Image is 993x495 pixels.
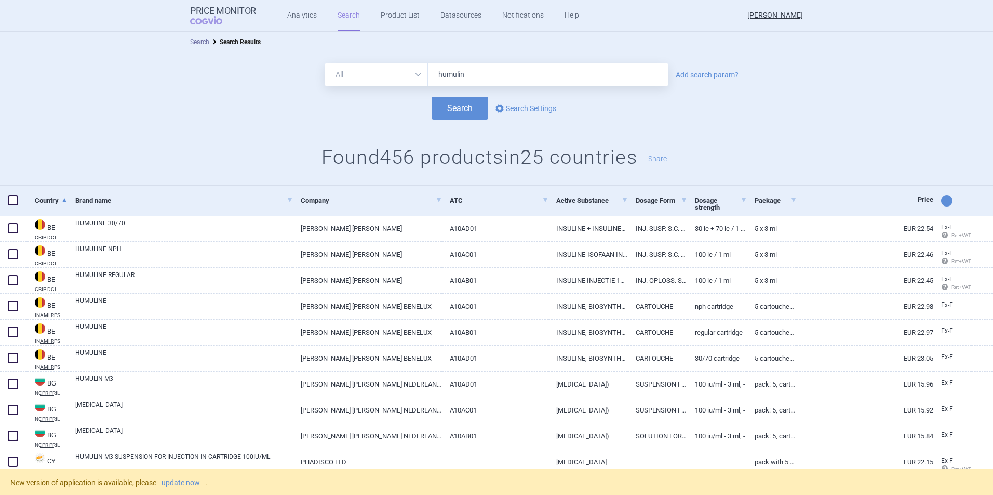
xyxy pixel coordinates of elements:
[797,268,933,293] a: EUR 22.45
[687,242,747,267] a: 100 IE / 1 ml
[941,466,981,472] span: Ret+VAT calc
[75,322,293,341] a: HUMULINE
[293,216,442,241] a: [PERSON_NAME] [PERSON_NAME]
[293,346,442,371] a: [PERSON_NAME] [PERSON_NAME] BENELUX
[442,397,548,423] a: A10AC01
[548,449,628,475] a: [MEDICAL_DATA]
[747,268,797,293] a: 5 x 3 ml
[190,6,256,16] strong: Price Monitor
[442,423,548,449] a: A10AB01
[75,400,293,419] a: [MEDICAL_DATA]
[933,324,972,339] a: Ex-F
[941,431,953,438] span: Ex-factory price
[918,196,933,203] span: Price
[747,449,797,475] a: PACK WITH 5 CARTRIDGES X 3ML
[941,353,953,361] span: Ex-factory price
[941,232,981,238] span: Ret+VAT calc
[941,405,953,412] span: Ex-factory price
[548,216,628,241] a: INSULINE + INSULINE-ISOFAAN INJECTIE 30 IE + 70 IE / 1 ML
[293,242,442,267] a: [PERSON_NAME] [PERSON_NAME]
[293,449,442,475] a: PHADISCO LTD
[747,397,797,423] a: Pack: 5, Cartridge, glass class I
[442,268,548,293] a: A10AB01
[293,320,442,345] a: [PERSON_NAME] [PERSON_NAME] BENELUX
[933,220,972,244] a: Ex-F Ret+VAT calc
[941,301,953,309] span: Ex-factory price
[162,479,200,486] a: update now
[747,294,797,319] a: 5 cartouches 3 ml suspension injectable, 100 IU/ml
[35,323,45,334] img: Belgium
[209,37,261,47] li: Search Results
[75,374,293,393] a: HUMULIN M3
[628,346,688,371] a: CARTOUCHE
[933,428,972,443] a: Ex-F
[797,423,933,449] a: EUR 15.84
[432,97,488,120] button: Search
[35,219,45,230] img: Belgium
[75,296,293,315] a: HUMULINE
[797,449,933,475] a: EUR 22.15
[10,478,207,487] span: New version of application is available, please .
[797,346,933,371] a: EUR 23.05
[628,268,688,293] a: INJ. OPLOSS. S.C. CARTRIDGE [PATR.]
[293,372,442,397] a: [PERSON_NAME] [PERSON_NAME] NEDERLAND B.V, [GEOGRAPHIC_DATA]
[941,379,953,387] span: Ex-factory price
[797,294,933,319] a: EUR 22.98
[548,294,628,319] a: INSULINE, BIOSYNTHÉTIQUE HUMAINE (A10AC01)
[941,327,953,335] span: Ex-factory price
[933,402,972,417] a: Ex-F
[35,427,45,437] img: Bulgaria
[548,242,628,267] a: INSULINE-ISOFAAN INJECTIE 100 IE / 1 ML
[301,188,442,213] a: Company
[797,242,933,267] a: EUR 22.46
[941,258,981,264] span: Ret+VAT calc
[797,216,933,241] a: EUR 22.54
[941,276,953,283] span: Ex-factory price
[941,457,953,464] span: Ex-factory price
[75,426,293,445] a: [MEDICAL_DATA]
[35,375,45,386] img: Bulgaria
[75,218,293,237] a: HUMULINE 30/70
[548,372,628,397] a: [MEDICAL_DATA])
[747,423,797,449] a: Pack: 5, Cartridge, glass class I
[687,423,747,449] a: 100 IU/ml - 3 ml, -
[933,453,972,477] a: Ex-F Ret+VAT calc
[747,372,797,397] a: Pack: 5, Cartridge, glass class I
[941,284,981,290] span: Ret+VAT calc
[35,417,68,422] abbr: NCPR PRIL — National Council on Prices and Reimbursement of Medicinal Products, Bulgaria. Registe...
[190,16,237,24] span: COGVIO
[27,218,68,240] a: BEBECBIP DCI
[687,294,747,319] a: NPH CARTRIDGE
[35,349,45,360] img: Belgium
[628,294,688,319] a: CARTOUCHE
[933,350,972,365] a: Ex-F
[35,297,45,308] img: Belgium
[442,346,548,371] a: A10AD01
[27,322,68,344] a: BEBEINAMI RPS
[628,397,688,423] a: SUSPENSION FOR INJECTION
[442,242,548,267] a: A10AC01
[190,37,209,47] li: Search
[687,346,747,371] a: 30/70 CARTRIDGE
[628,242,688,267] a: INJ. SUSP. S.C. CARTRIDGE [PATR.]
[35,271,45,282] img: Belgium
[293,423,442,449] a: [PERSON_NAME] [PERSON_NAME] NEDERLAND B.V, [GEOGRAPHIC_DATA]
[35,401,45,411] img: Bulgaria
[687,372,747,397] a: 100 IU/ml - 3 ml, -
[27,452,68,474] a: CYCYMOH
[35,391,68,396] abbr: NCPR PRIL — National Council on Prices and Reimbursement of Medicinal Products, Bulgaria. Registe...
[35,188,68,213] a: Country
[293,268,442,293] a: [PERSON_NAME] [PERSON_NAME]
[797,320,933,345] a: EUR 22.97
[27,270,68,292] a: BEBECBIP DCI
[648,155,667,162] button: Share
[628,372,688,397] a: SUSPENSION FOR INJECTION
[35,453,45,463] img: Cyprus
[75,188,293,213] a: Brand name
[293,294,442,319] a: [PERSON_NAME] [PERSON_NAME] BENELUX
[27,374,68,396] a: BGBGNCPR PRIL
[548,268,628,293] a: INSULINE INJECTIE 100 IE / 1 ML
[35,235,68,240] abbr: CBIP DCI — Belgian Center for Pharmacotherapeutic Information (CBIP)
[747,320,797,345] a: 5 cartouches 3 ml solution injectable, 100 IU/ml
[933,376,972,391] a: Ex-F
